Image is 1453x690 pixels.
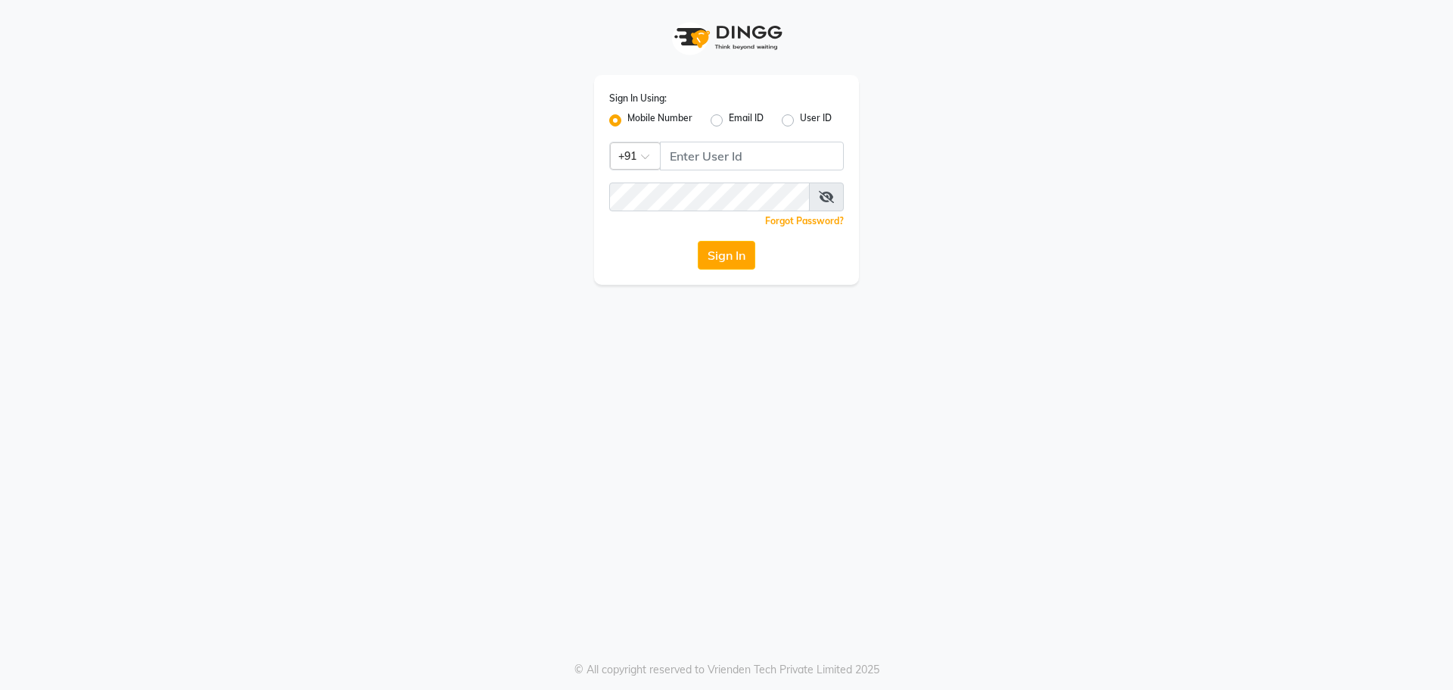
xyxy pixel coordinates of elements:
input: Username [660,142,844,170]
img: logo1.svg [666,15,787,60]
a: Forgot Password? [765,215,844,226]
button: Sign In [698,241,755,270]
label: User ID [800,111,832,130]
label: Sign In Using: [609,92,667,105]
input: Username [609,183,810,211]
label: Mobile Number [627,111,692,130]
label: Email ID [729,111,764,130]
